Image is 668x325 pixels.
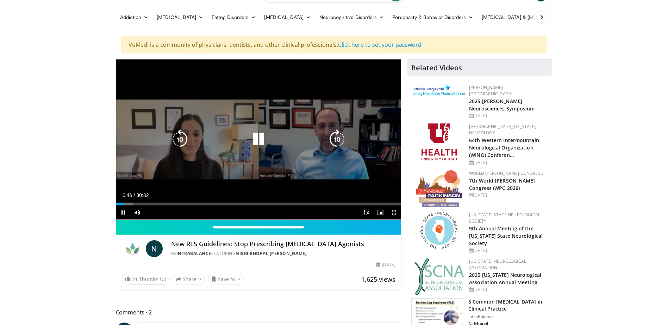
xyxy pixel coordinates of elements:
a: [MEDICAL_DATA] [152,10,207,24]
button: Playback Rate [359,205,373,219]
div: Progress Bar [116,203,401,205]
p: IntraBalance [468,314,548,319]
img: f6362829-b0a3-407d-a044-59546adfd345.png.150x105_q85_autocrop_double_scale_upscale_version-0.2.png [422,123,457,160]
div: [DATE] [469,192,546,198]
h4: Related Videos [411,64,462,72]
a: 64th Western Intermountain Neurological Organization (WINO) Conferen… [469,137,539,158]
a: [US_STATE] State Neurological Society [469,212,540,224]
span: 30:32 [136,192,149,198]
a: Nishi Bhopal [236,250,268,256]
a: 2025 [US_STATE] Neurological Association Annual Meeting [469,272,541,286]
div: [DATE] [469,159,546,166]
span: 1,625 views [361,275,395,283]
a: [MEDICAL_DATA] & [MEDICAL_DATA] [477,10,578,24]
span: 0:46 [123,192,132,198]
button: Share [173,274,205,285]
a: Personality & Behavior Disorders [388,10,477,24]
img: e7977282-282c-4444-820d-7cc2733560fd.jpg.150x105_q85_autocrop_double_scale_upscale_version-0.2.jpg [413,84,466,96]
span: / [134,192,135,198]
a: 7th World [PERSON_NAME] Congress (WPC 2026) [469,177,535,191]
video-js: Video Player [116,59,401,220]
a: World [PERSON_NAME] Congress [469,170,543,176]
a: [US_STATE] Neurological Association [469,258,526,270]
img: IntraBalance [122,240,143,257]
a: Neurocognitive Disorders [315,10,388,24]
span: 21 [132,276,138,282]
a: Click here to set your password [338,41,422,49]
a: Addiction [116,10,153,24]
button: Fullscreen [387,205,401,219]
a: [PERSON_NAME][GEOGRAPHIC_DATA] [469,84,513,97]
a: [GEOGRAPHIC_DATA][US_STATE] Neurology [469,123,536,136]
button: Save to [208,274,244,285]
div: VuMedi is a community of physicians, dentists, and other clinical professionals. [121,36,547,53]
a: Eating Disorders [207,10,260,24]
h3: 5 Common [MEDICAL_DATA] in Clinical Practice [468,298,548,312]
a: [MEDICAL_DATA] [260,10,315,24]
img: 16fe1da8-a9a0-4f15-bd45-1dd1acf19c34.png.150x105_q85_autocrop_double_scale_upscale_version-0.2.png [416,170,462,207]
button: Pause [116,205,130,219]
a: [PERSON_NAME] [270,250,307,256]
img: 71a8b48c-8850-4916-bbdd-e2f3ccf11ef9.png.150x105_q85_autocrop_double_scale_upscale_version-0.2.png [420,212,458,249]
a: IntraBalance [176,250,211,256]
button: Enable picture-in-picture mode [373,205,387,219]
div: [DATE] [469,247,546,254]
h4: New RLS Guidelines: Stop Prescribing [MEDICAL_DATA] Agonists [171,240,396,248]
div: By FEATURING , [171,250,396,257]
img: b123db18-9392-45ae-ad1d-42c3758a27aa.jpg.150x105_q85_autocrop_double_scale_upscale_version-0.2.jpg [414,258,464,295]
a: 2025 [PERSON_NAME] Neurosciences Symposium [469,98,535,112]
span: Comments 2 [116,308,402,317]
a: N [146,240,163,257]
div: [DATE] [376,261,395,268]
div: [DATE] [469,113,546,119]
a: 9th Annual Meeting of the [US_STATE] State Neurological Society [469,225,543,247]
button: Mute [130,205,144,219]
a: 21 Thumbs Up [122,274,170,285]
div: [DATE] [469,286,546,293]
